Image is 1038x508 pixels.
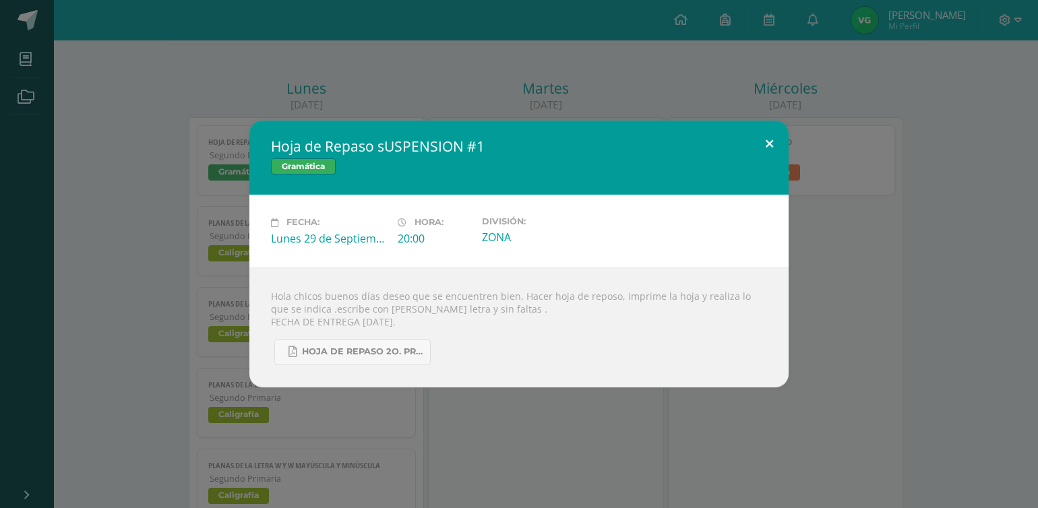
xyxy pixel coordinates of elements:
div: Hola chicos buenos días deseo que se encuentren bien. Hacer hoja de reposo, imprime la hoja y rea... [249,267,789,387]
h2: Hoja de Repaso sUSPENSION #1 [271,137,767,156]
div: 20:00 [398,231,471,246]
button: Close (Esc) [750,121,789,166]
label: División: [482,216,598,226]
span: HOJA DE REPASO 2O. PRIMARIA.pdf [302,346,423,357]
span: Hora: [415,218,444,228]
div: ZONA [482,230,598,245]
span: Fecha: [286,218,319,228]
div: Lunes 29 de Septiembre [271,231,387,246]
a: HOJA DE REPASO 2O. PRIMARIA.pdf [274,339,431,365]
span: Gramática [271,158,336,174]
